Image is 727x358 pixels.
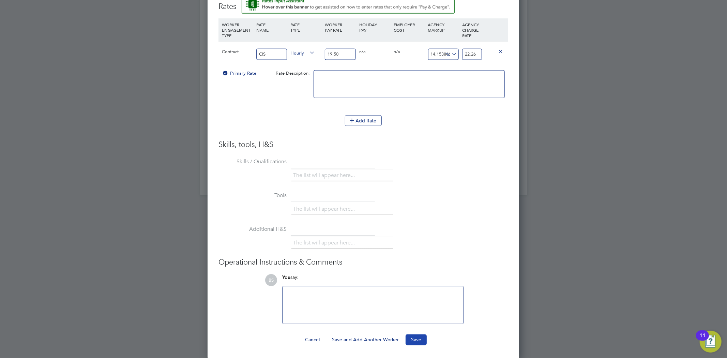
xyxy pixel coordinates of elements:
div: AGENCY MARKUP [426,18,461,36]
div: say: [282,274,464,286]
h3: Operational Instructions & Comments [218,257,508,267]
span: n/a [359,49,366,55]
label: Additional H&S [218,226,287,233]
span: Primary Rate [222,70,256,76]
div: HOLIDAY PAY [358,18,392,36]
span: Rate Description: [276,70,310,76]
button: Open Resource Center, 11 new notifications [700,331,722,353]
li: The list will appear here... [293,171,358,180]
div: RATE NAME [255,18,289,36]
div: AGENCY CHARGE RATE [460,18,483,42]
li: The list will appear here... [293,238,358,248]
label: Tools [218,192,287,199]
span: BS [265,274,277,286]
label: Skills / Qualifications [218,158,287,165]
span: n/a [394,49,400,55]
button: Add Rate [345,115,382,126]
button: Save and Add Another Worker [327,334,404,345]
button: Save [406,334,427,345]
button: Cancel [300,334,325,345]
span: % [444,50,458,58]
span: Hourly [290,49,315,56]
h3: Skills, tools, H&S [218,140,508,150]
div: RATE TYPE [289,18,323,36]
span: Contract [222,49,239,55]
div: EMPLOYER COST [392,18,426,36]
div: 11 [699,335,706,344]
span: You [282,274,290,280]
div: WORKER ENGAGEMENT TYPE [220,18,255,42]
li: The list will appear here... [293,205,358,214]
div: WORKER PAY RATE [323,18,358,36]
